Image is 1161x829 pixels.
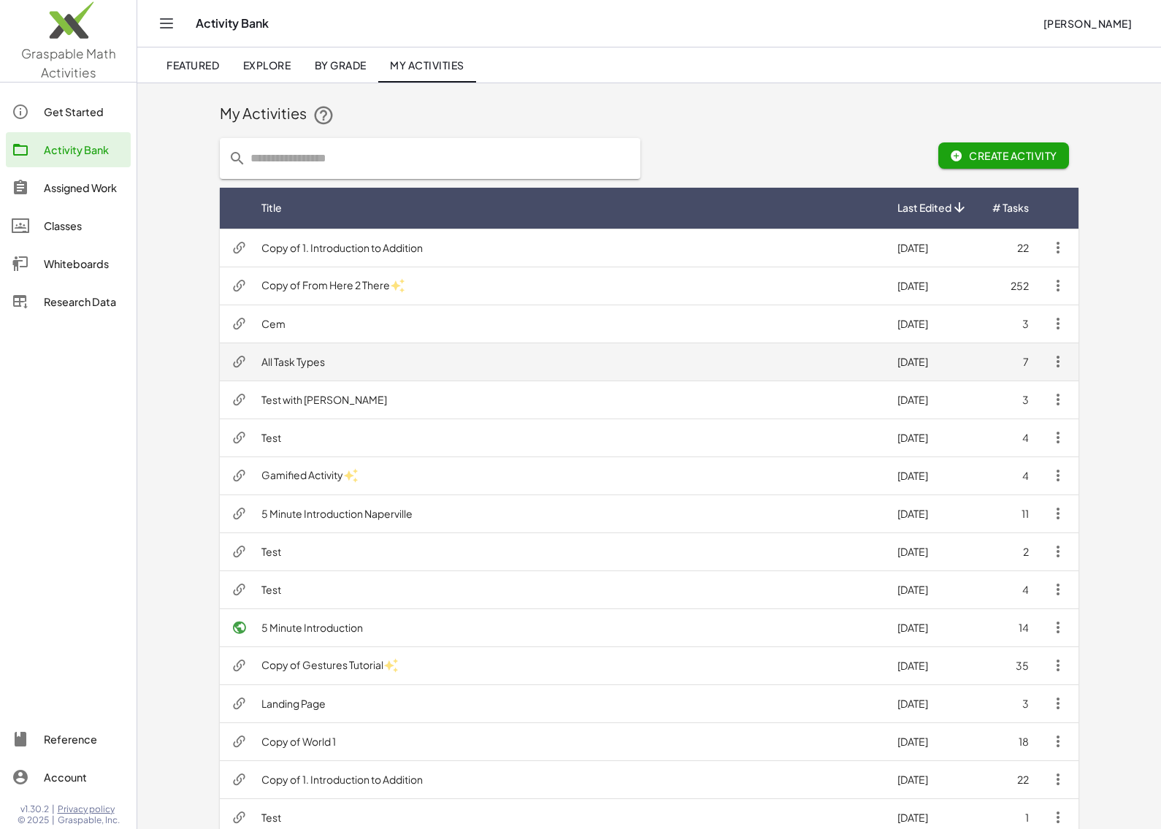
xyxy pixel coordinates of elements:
[6,760,131,795] a: Account
[886,722,980,760] td: [DATE]
[44,141,125,158] div: Activity Bank
[980,229,1041,267] td: 22
[220,103,1078,126] div: My Activities
[52,814,55,826] span: |
[314,58,366,72] span: By Grade
[44,255,125,272] div: Whiteboards
[886,760,980,798] td: [DATE]
[250,760,886,798] td: Copy of 1. Introduction to Addition
[886,456,980,494] td: [DATE]
[250,646,886,684] td: Copy of Gestures Tutorial
[250,419,886,456] td: Test
[980,646,1041,684] td: 35
[886,608,980,646] td: [DATE]
[980,684,1041,722] td: 3
[20,803,49,815] span: v1.30.2
[250,305,886,343] td: Cem
[886,646,980,684] td: [DATE]
[886,267,980,305] td: [DATE]
[6,170,131,205] a: Assigned Work
[229,150,246,167] i: prepended action
[250,722,886,760] td: Copy of World 1
[250,608,886,646] td: 5 Minute Introduction
[390,58,464,72] span: My Activities
[980,381,1041,419] td: 3
[980,419,1041,456] td: 4
[250,494,886,532] td: 5 Minute Introduction Naperville
[1031,10,1143,37] button: [PERSON_NAME]
[980,760,1041,798] td: 22
[992,200,1029,215] span: # Tasks
[6,132,131,167] a: Activity Bank
[44,103,125,121] div: Get Started
[250,684,886,722] td: Landing Page
[58,803,120,815] a: Privacy policy
[261,200,282,215] span: Title
[250,570,886,608] td: Test
[21,45,116,80] span: Graspable Math Activities
[44,217,125,234] div: Classes
[980,343,1041,381] td: 7
[250,343,886,381] td: All Task Types
[155,12,178,35] button: Toggle navigation
[980,305,1041,343] td: 3
[886,419,980,456] td: [DATE]
[166,58,219,72] span: Featured
[250,381,886,419] td: Test with [PERSON_NAME]
[1043,17,1132,30] span: [PERSON_NAME]
[52,803,55,815] span: |
[44,293,125,310] div: Research Data
[250,456,886,494] td: Gamified Activity
[6,94,131,129] a: Get Started
[980,570,1041,608] td: 4
[242,58,291,72] span: Explore
[44,179,125,196] div: Assigned Work
[886,570,980,608] td: [DATE]
[6,208,131,243] a: Classes
[44,768,125,786] div: Account
[58,814,120,826] span: Graspable, Inc.
[6,284,131,319] a: Research Data
[6,246,131,281] a: Whiteboards
[980,267,1041,305] td: 252
[886,494,980,532] td: [DATE]
[250,267,886,305] td: Copy of From Here 2 There
[886,381,980,419] td: [DATE]
[897,200,951,215] span: Last Edited
[980,494,1041,532] td: 11
[886,305,980,343] td: [DATE]
[886,229,980,267] td: [DATE]
[250,532,886,570] td: Test
[886,532,980,570] td: [DATE]
[18,814,49,826] span: © 2025
[950,149,1057,162] span: Create Activity
[980,608,1041,646] td: 14
[938,142,1069,169] button: Create Activity
[250,229,886,267] td: Copy of 1. Introduction to Addition
[980,456,1041,494] td: 4
[886,684,980,722] td: [DATE]
[980,532,1041,570] td: 2
[886,343,980,381] td: [DATE]
[980,722,1041,760] td: 18
[44,730,125,748] div: Reference
[6,722,131,757] a: Reference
